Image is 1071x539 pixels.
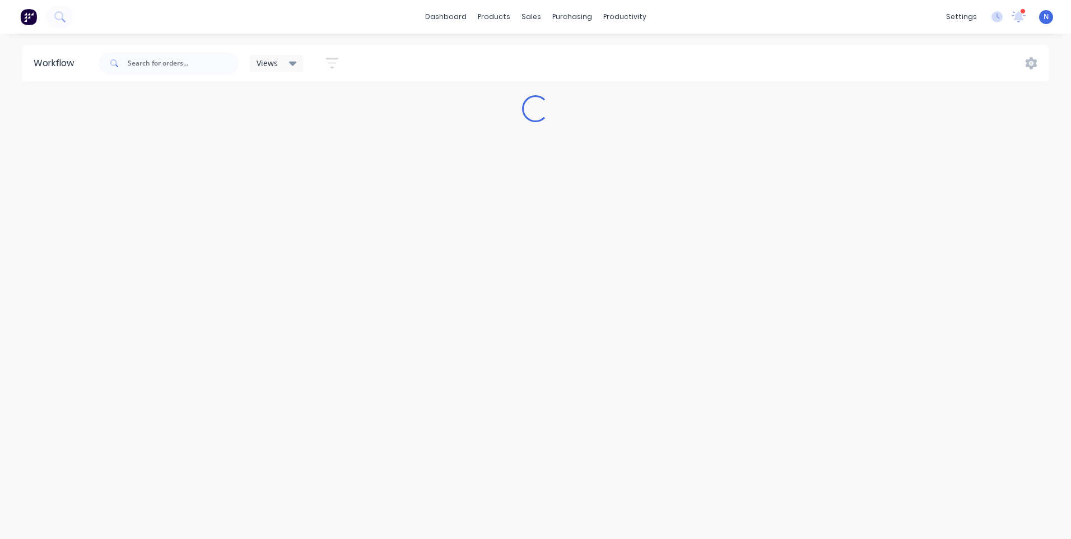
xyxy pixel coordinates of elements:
a: dashboard [420,8,472,25]
span: Views [257,57,278,69]
span: N [1044,12,1049,22]
div: purchasing [547,8,598,25]
div: products [472,8,516,25]
div: settings [940,8,982,25]
div: sales [516,8,547,25]
div: Workflow [34,57,80,70]
div: productivity [598,8,652,25]
img: Factory [20,8,37,25]
input: Search for orders... [128,52,239,75]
